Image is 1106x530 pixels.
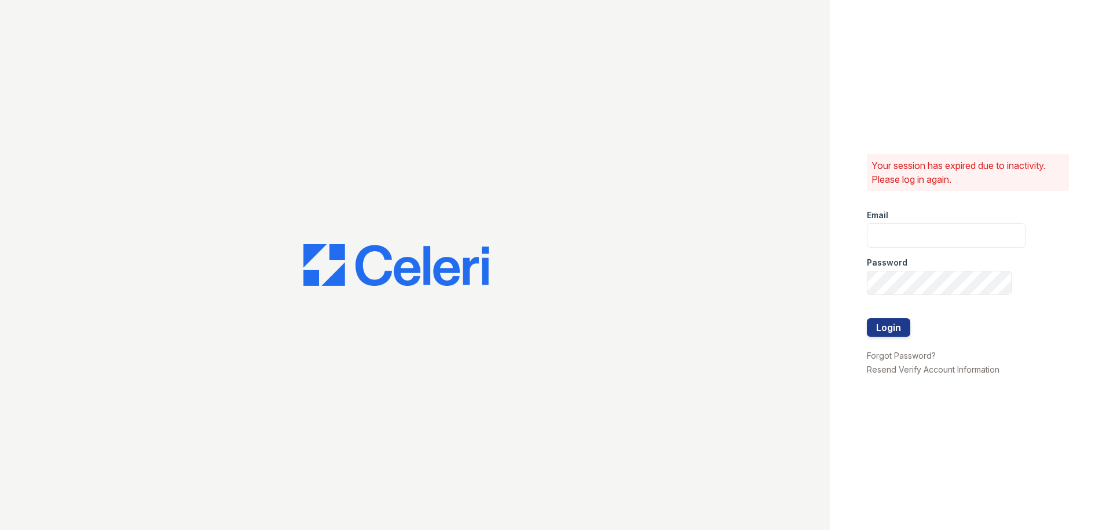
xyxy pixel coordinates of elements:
label: Password [867,257,907,268]
a: Forgot Password? [867,351,936,360]
img: CE_Logo_Blue-a8612792a0a2168367f1c8372b55b34899dd931a85d93a1a3d3e32e68fde9ad4.png [303,244,489,286]
p: Your session has expired due to inactivity. Please log in again. [871,159,1065,186]
button: Login [867,318,910,337]
label: Email [867,209,888,221]
a: Resend Verify Account Information [867,365,999,374]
